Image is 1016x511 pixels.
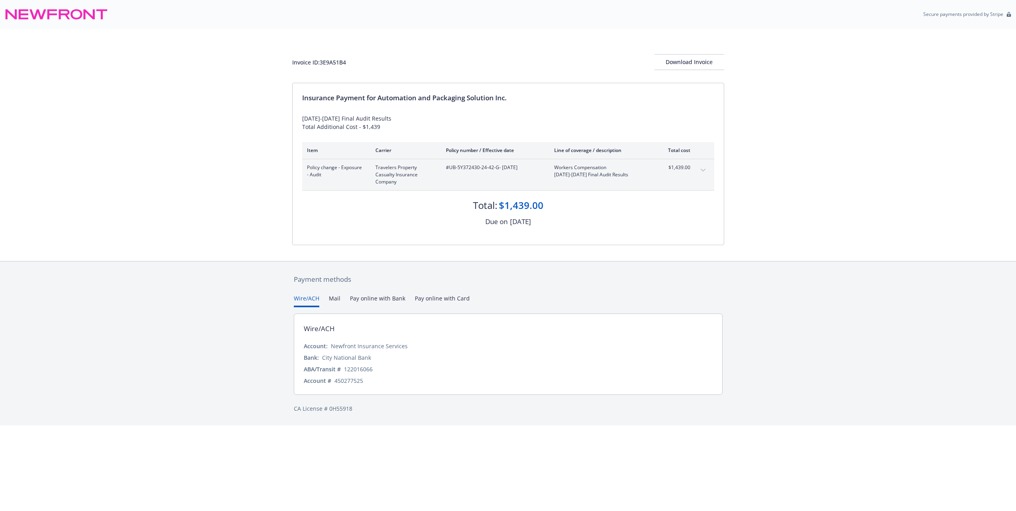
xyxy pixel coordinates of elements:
[415,294,470,307] button: Pay online with Card
[554,164,648,178] span: Workers Compensation[DATE]-[DATE] Final Audit Results
[554,171,648,178] span: [DATE]-[DATE] Final Audit Results
[292,58,346,66] div: Invoice ID: 3E9A51B4
[554,147,648,154] div: Line of coverage / description
[329,294,340,307] button: Mail
[294,404,723,413] div: CA License # 0H55918
[655,55,724,70] div: Download Invoice
[510,216,531,227] div: [DATE]
[344,365,373,373] div: 122016066
[334,376,363,385] div: 450277525
[294,274,723,285] div: Payment methods
[375,147,433,154] div: Carrier
[294,294,319,307] button: Wire/ACH
[697,164,709,177] button: expand content
[660,147,690,154] div: Total cost
[485,216,508,227] div: Due on
[554,164,648,171] span: Workers Compensation
[304,365,341,373] div: ABA/Transit #
[446,147,541,154] div: Policy number / Effective date
[304,342,328,350] div: Account:
[307,164,363,178] span: Policy change - Exposure - Audit
[923,11,1003,18] p: Secure payments provided by Stripe
[655,54,724,70] button: Download Invoice
[322,353,371,362] div: City National Bank
[302,159,714,190] div: Policy change - Exposure - AuditTravelers Property Casualty Insurance Company#UB-5Y372430-24-42-G...
[660,164,690,171] span: $1,439.00
[499,199,543,212] div: $1,439.00
[473,199,497,212] div: Total:
[375,164,433,185] span: Travelers Property Casualty Insurance Company
[350,294,405,307] button: Pay online with Bank
[446,164,541,171] span: #UB-5Y372430-24-42-G - [DATE]
[304,324,335,334] div: Wire/ACH
[302,114,714,131] div: [DATE]-[DATE] Final Audit Results Total Additional Cost - $1,439
[304,353,319,362] div: Bank:
[302,93,714,103] div: Insurance Payment for Automation and Packaging Solution Inc.
[307,147,363,154] div: Item
[331,342,408,350] div: Newfront Insurance Services
[304,376,331,385] div: Account #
